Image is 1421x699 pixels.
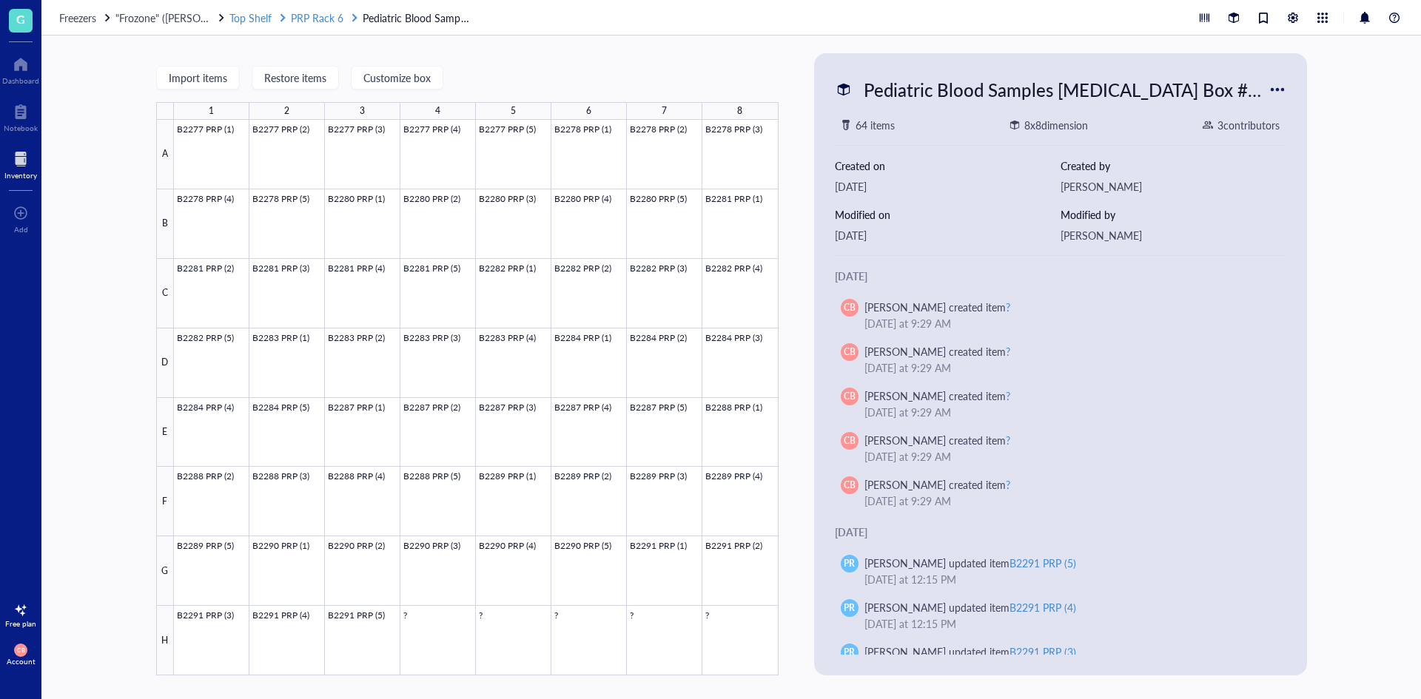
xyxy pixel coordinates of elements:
[7,657,36,666] div: Account
[1010,600,1076,615] div: B2291 PRP (4)
[156,536,174,606] div: G
[4,147,37,180] a: Inventory
[864,615,1269,632] div: [DATE] at 12:15 PM
[844,390,856,403] span: CB
[856,117,895,133] div: 64 items
[864,555,1076,571] div: [PERSON_NAME] updated item
[835,337,1286,382] a: CB[PERSON_NAME] created item?[DATE] at 9:29 AM
[59,10,96,25] span: Freezers
[17,646,24,653] span: CB
[284,101,289,121] div: 2
[511,101,516,121] div: 5
[1006,477,1010,492] div: ?
[115,10,226,26] a: "Frozone" ([PERSON_NAME]/[PERSON_NAME])
[156,467,174,536] div: F
[844,601,855,615] span: PR
[737,101,742,121] div: 8
[835,593,1286,638] a: PR[PERSON_NAME] updated itemB2291 PRP (4)[DATE] at 12:15 PM
[1010,644,1076,659] div: B2291 PRP (3)
[864,432,1010,448] div: [PERSON_NAME] created item
[1217,117,1280,133] div: 3 contributor s
[662,101,667,121] div: 7
[156,259,174,328] div: C
[586,101,591,121] div: 6
[363,10,474,26] a: Pediatric Blood Samples [MEDICAL_DATA] Box #130
[229,10,272,25] span: Top Shelf
[4,171,37,180] div: Inventory
[844,646,855,659] span: PR
[351,66,443,90] button: Customize box
[5,619,36,628] div: Free plan
[844,557,855,570] span: PR
[1006,433,1010,448] div: ?
[169,72,227,84] span: Import items
[1061,206,1286,223] div: Modified by
[844,434,856,448] span: CB
[864,388,1010,404] div: [PERSON_NAME] created item
[864,476,1010,493] div: [PERSON_NAME] created item
[1061,158,1286,174] div: Created by
[835,227,1061,243] div: [DATE]
[835,524,1286,540] div: [DATE]
[1024,117,1088,133] div: 8 x 8 dimension
[864,599,1076,615] div: [PERSON_NAME] updated item
[864,343,1010,359] div: [PERSON_NAME] created item
[59,10,112,26] a: Freezers
[156,328,174,398] div: D
[864,493,1269,509] div: [DATE] at 9:29 AM
[864,315,1269,331] div: [DATE] at 9:29 AM
[156,398,174,467] div: E
[864,571,1269,587] div: [DATE] at 12:15 PM
[1006,300,1010,314] div: ?
[156,606,174,675] div: H
[4,124,38,132] div: Notebook
[835,178,1061,195] div: [DATE]
[835,382,1286,426] a: CB[PERSON_NAME] created item?[DATE] at 9:29 AM
[209,101,214,121] div: 1
[864,448,1269,465] div: [DATE] at 9:29 AM
[1061,227,1286,243] div: [PERSON_NAME]
[115,10,335,25] span: "Frozone" ([PERSON_NAME]/[PERSON_NAME])
[156,66,240,90] button: Import items
[1061,178,1286,195] div: [PERSON_NAME]
[363,72,431,84] span: Customize box
[252,66,339,90] button: Restore items
[291,10,343,25] span: PRP Rack 6
[156,189,174,259] div: B
[835,426,1286,470] a: CB[PERSON_NAME] created item?[DATE] at 9:29 AM
[156,120,174,189] div: A
[435,101,440,121] div: 4
[1010,556,1076,570] div: B2291 PRP (5)
[844,345,856,359] span: CB
[229,10,360,26] a: Top ShelfPRP Rack 6
[864,644,1076,660] div: [PERSON_NAME] updated item
[835,293,1286,337] a: CB[PERSON_NAME] created item?[DATE] at 9:29 AM
[864,299,1010,315] div: [PERSON_NAME] created item
[14,225,28,234] div: Add
[1006,388,1010,403] div: ?
[2,76,39,85] div: Dashboard
[16,10,25,28] span: G
[835,638,1286,682] a: PR[PERSON_NAME] updated itemB2291 PRP (3)
[1006,344,1010,359] div: ?
[857,74,1269,105] div: Pediatric Blood Samples [MEDICAL_DATA] Box #130
[835,549,1286,593] a: PR[PERSON_NAME] updated itemB2291 PRP (5)[DATE] at 12:15 PM
[835,158,1061,174] div: Created on
[864,359,1269,376] div: [DATE] at 9:29 AM
[360,101,365,121] div: 3
[844,479,856,492] span: CB
[835,206,1061,223] div: Modified on
[264,72,326,84] span: Restore items
[4,100,38,132] a: Notebook
[835,470,1286,515] a: CB[PERSON_NAME] created item?[DATE] at 9:29 AM
[2,53,39,85] a: Dashboard
[844,301,856,314] span: CB
[835,268,1286,284] div: [DATE]
[864,404,1269,420] div: [DATE] at 9:29 AM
